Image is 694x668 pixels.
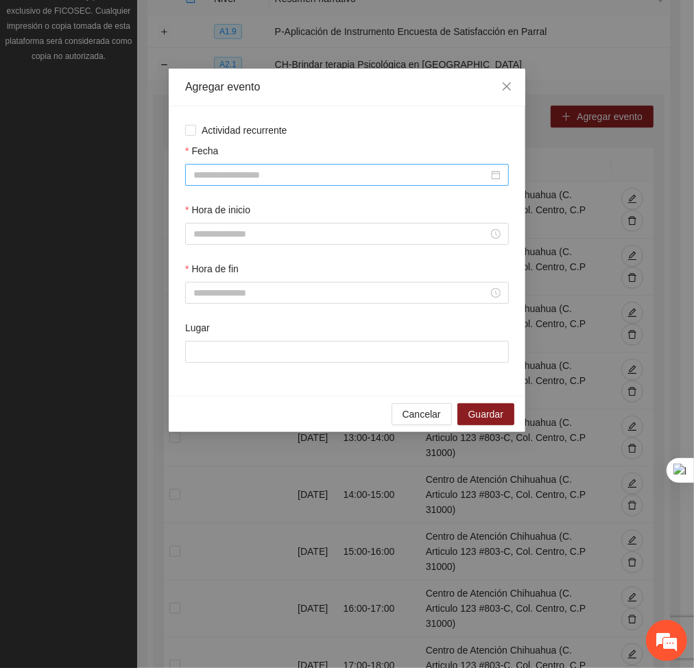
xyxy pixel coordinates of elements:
div: Minimizar ventana de chat en vivo [225,7,258,40]
span: Estamos en línea. [80,183,189,322]
button: Cancelar [392,403,452,425]
div: Agregar evento [185,80,509,95]
span: Cancelar [403,407,441,422]
label: Lugar [185,320,210,335]
span: Guardar [468,407,503,422]
div: Chatee con nosotros ahora [71,70,230,88]
span: Actividad recurrente [196,123,293,138]
input: Hora de fin [193,285,488,300]
input: Fecha [193,167,488,182]
textarea: Escriba su mensaje y pulse “Intro” [7,374,261,422]
button: Close [488,69,525,106]
span: close [501,81,512,92]
input: Lugar [185,341,509,363]
input: Hora de inicio [193,226,488,241]
label: Fecha [185,143,218,158]
label: Hora de fin [185,261,239,276]
label: Hora de inicio [185,202,250,217]
button: Guardar [457,403,514,425]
